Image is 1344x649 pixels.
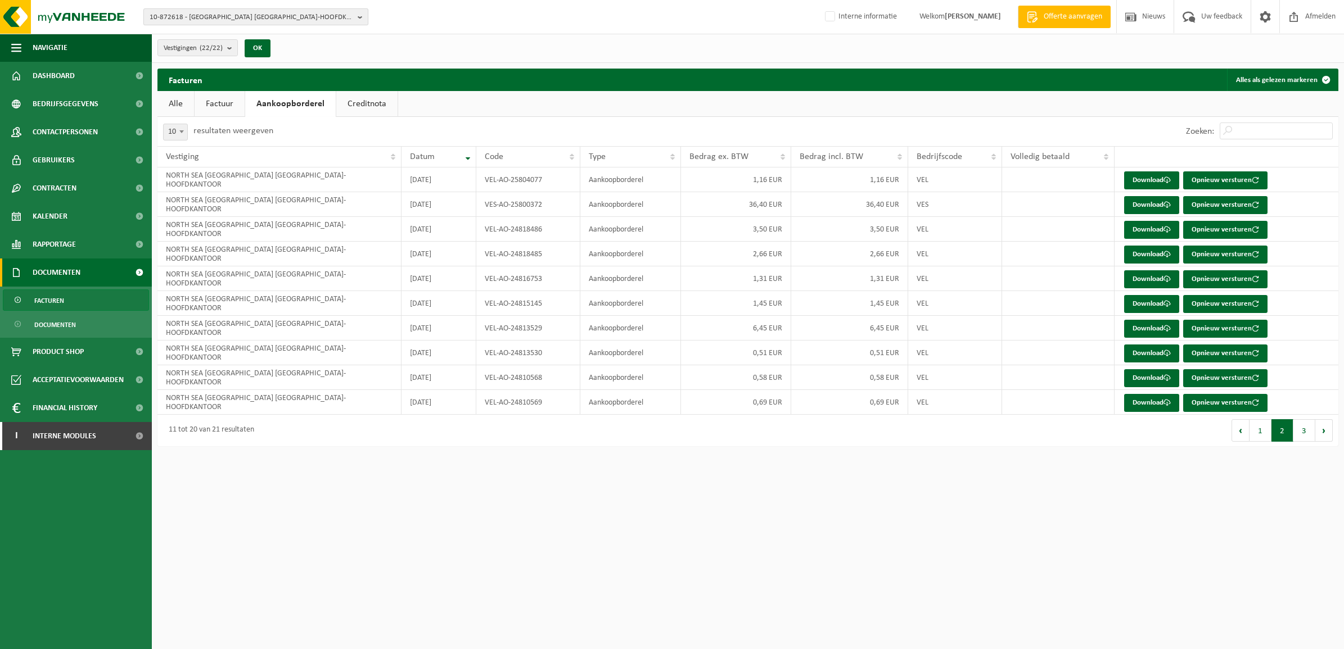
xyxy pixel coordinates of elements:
[163,420,254,441] div: 11 tot 20 van 21 resultaten
[908,217,1002,242] td: VEL
[1018,6,1111,28] a: Offerte aanvragen
[157,242,402,266] td: NORTH SEA [GEOGRAPHIC_DATA] [GEOGRAPHIC_DATA]-HOOFDKANTOOR
[402,242,476,266] td: [DATE]
[1124,320,1179,338] a: Download
[33,258,80,287] span: Documenten
[34,290,64,311] span: Facturen
[476,341,580,365] td: VEL-AO-24813530
[1186,127,1214,136] label: Zoeken:
[157,91,194,117] a: Alle
[1183,369,1268,387] button: Opnieuw versturen
[908,242,1002,266] td: VEL
[33,422,96,450] span: Interne modules
[580,365,681,390] td: Aankoopborderel
[3,314,149,335] a: Documenten
[1011,152,1070,161] span: Volledig betaald
[157,192,402,217] td: NORTH SEA [GEOGRAPHIC_DATA] [GEOGRAPHIC_DATA]-HOOFDKANTOOR
[681,242,792,266] td: 2,66 EUR
[681,341,792,365] td: 0,51 EUR
[791,266,908,291] td: 1,31 EUR
[1232,419,1250,442] button: Previous
[908,316,1002,341] td: VEL
[157,266,402,291] td: NORTH SEA [GEOGRAPHIC_DATA] [GEOGRAPHIC_DATA]-HOOFDKANTOOR
[791,192,908,217] td: 36,40 EUR
[157,390,402,415] td: NORTH SEA [GEOGRAPHIC_DATA] [GEOGRAPHIC_DATA]-HOOFDKANTOOR
[791,390,908,415] td: 0,69 EUR
[193,126,273,135] label: resultaten weergeven
[908,192,1002,217] td: VES
[580,291,681,316] td: Aankoopborderel
[1124,246,1179,264] a: Download
[485,152,503,161] span: Code
[791,217,908,242] td: 3,50 EUR
[580,217,681,242] td: Aankoopborderel
[402,167,476,192] td: [DATE]
[402,266,476,291] td: [DATE]
[33,202,67,230] span: Kalender
[402,390,476,415] td: [DATE]
[908,291,1002,316] td: VEL
[476,365,580,390] td: VEL-AO-24810568
[34,314,76,335] span: Documenten
[681,167,792,192] td: 1,16 EUR
[143,8,368,25] button: 10-872618 - [GEOGRAPHIC_DATA] [GEOGRAPHIC_DATA]-HOOFDKANTOOR - [GEOGRAPHIC_DATA]
[157,39,238,56] button: Vestigingen(22/22)
[11,422,21,450] span: I
[908,390,1002,415] td: VEL
[580,390,681,415] td: Aankoopborderel
[681,390,792,415] td: 0,69 EUR
[402,316,476,341] td: [DATE]
[791,167,908,192] td: 1,16 EUR
[476,192,580,217] td: VES-AO-25800372
[580,341,681,365] td: Aankoopborderel
[3,289,149,311] a: Facturen
[1124,369,1179,387] a: Download
[1183,196,1268,214] button: Opnieuw versturen
[791,316,908,341] td: 6,45 EUR
[1124,270,1179,288] a: Download
[908,341,1002,365] td: VEL
[800,152,863,161] span: Bedrag incl. BTW
[245,39,270,57] button: OK
[1124,295,1179,313] a: Download
[476,242,580,266] td: VEL-AO-24818485
[580,316,681,341] td: Aankoopborderel
[945,12,1001,21] strong: [PERSON_NAME]
[1183,394,1268,412] button: Opnieuw versturen
[157,316,402,341] td: NORTH SEA [GEOGRAPHIC_DATA] [GEOGRAPHIC_DATA]-HOOFDKANTOOR
[164,124,187,140] span: 10
[195,91,245,117] a: Factuur
[402,291,476,316] td: [DATE]
[402,365,476,390] td: [DATE]
[157,217,402,242] td: NORTH SEA [GEOGRAPHIC_DATA] [GEOGRAPHIC_DATA]-HOOFDKANTOOR
[150,9,353,26] span: 10-872618 - [GEOGRAPHIC_DATA] [GEOGRAPHIC_DATA]-HOOFDKANTOOR - [GEOGRAPHIC_DATA]
[1183,320,1268,338] button: Opnieuw versturen
[791,242,908,266] td: 2,66 EUR
[33,338,84,366] span: Product Shop
[1293,419,1315,442] button: 3
[589,152,606,161] span: Type
[908,365,1002,390] td: VEL
[1183,295,1268,313] button: Opnieuw versturen
[1041,11,1105,22] span: Offerte aanvragen
[476,291,580,316] td: VEL-AO-24815145
[163,124,188,140] span: 10
[33,34,67,62] span: Navigatie
[1250,419,1271,442] button: 1
[157,69,214,90] h2: Facturen
[157,365,402,390] td: NORTH SEA [GEOGRAPHIC_DATA] [GEOGRAPHIC_DATA]-HOOFDKANTOOR
[1183,344,1268,362] button: Opnieuw versturen
[1124,394,1179,412] a: Download
[681,217,792,242] td: 3,50 EUR
[791,291,908,316] td: 1,45 EUR
[33,174,76,202] span: Contracten
[33,146,75,174] span: Gebruikers
[157,291,402,316] td: NORTH SEA [GEOGRAPHIC_DATA] [GEOGRAPHIC_DATA]-HOOFDKANTOOR
[33,366,124,394] span: Acceptatievoorwaarden
[33,230,76,258] span: Rapportage
[681,192,792,217] td: 36,40 EUR
[681,291,792,316] td: 1,45 EUR
[402,217,476,242] td: [DATE]
[402,192,476,217] td: [DATE]
[33,394,97,422] span: Financial History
